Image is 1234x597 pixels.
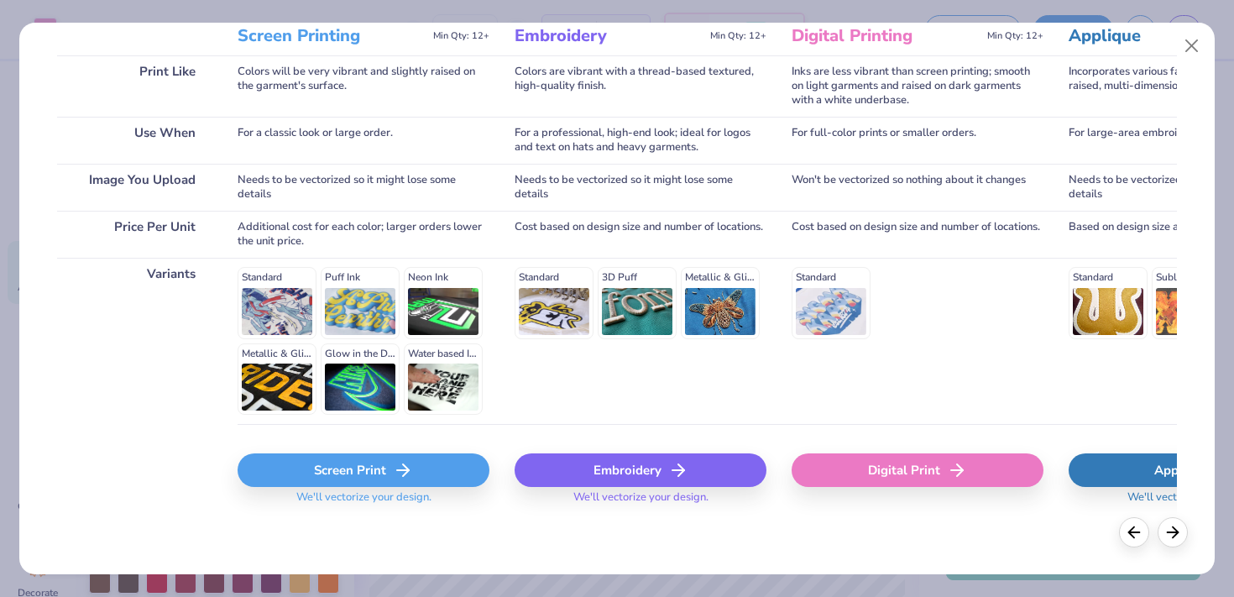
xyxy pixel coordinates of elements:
[987,30,1043,42] span: Min Qty: 12+
[792,211,1043,258] div: Cost based on design size and number of locations.
[792,453,1043,487] div: Digital Print
[290,490,438,515] span: We'll vectorize your design.
[792,117,1043,164] div: For full-color prints or smaller orders.
[567,490,715,515] span: We'll vectorize your design.
[515,211,766,258] div: Cost based on design size and number of locations.
[792,164,1043,211] div: Won't be vectorized so nothing about it changes
[792,55,1043,117] div: Inks are less vibrant than screen printing; smooth on light garments and raised on dark garments ...
[57,117,212,164] div: Use When
[238,453,489,487] div: Screen Print
[792,25,980,47] h3: Digital Printing
[515,55,766,117] div: Colors are vibrant with a thread-based textured, high-quality finish.
[57,258,212,424] div: Variants
[57,164,212,211] div: Image You Upload
[238,117,489,164] div: For a classic look or large order.
[57,211,212,258] div: Price Per Unit
[238,211,489,258] div: Additional cost for each color; larger orders lower the unit price.
[238,164,489,211] div: Needs to be vectorized so it might lose some details
[515,164,766,211] div: Needs to be vectorized so it might lose some details
[515,25,703,47] h3: Embroidery
[515,453,766,487] div: Embroidery
[433,30,489,42] span: Min Qty: 12+
[238,25,426,47] h3: Screen Printing
[515,117,766,164] div: For a professional, high-end look; ideal for logos and text on hats and heavy garments.
[710,30,766,42] span: Min Qty: 12+
[1176,30,1208,62] button: Close
[238,55,489,117] div: Colors will be very vibrant and slightly raised on the garment's surface.
[57,55,212,117] div: Print Like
